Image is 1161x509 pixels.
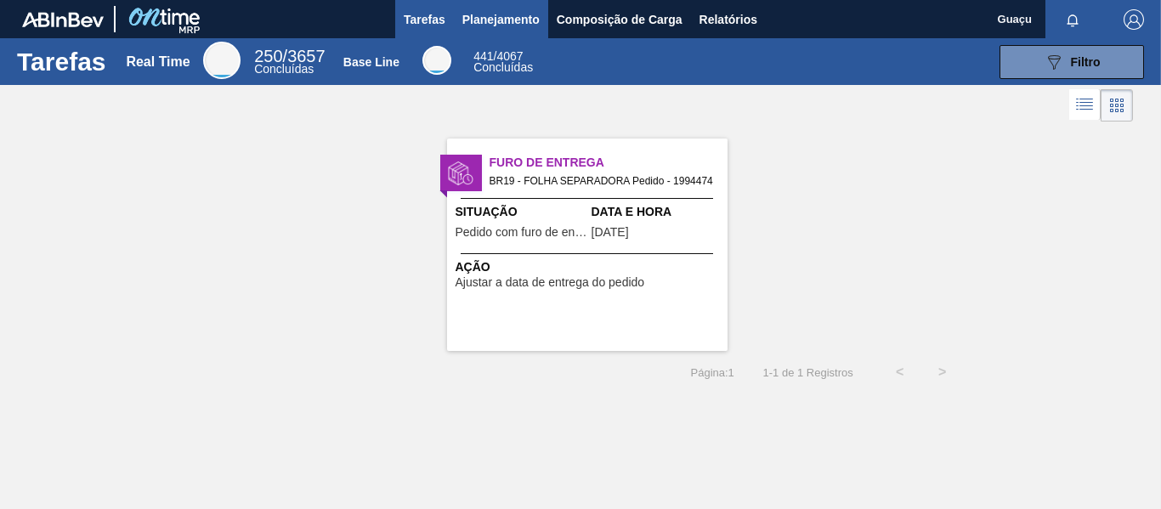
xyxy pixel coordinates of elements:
[456,258,723,276] span: Ação
[921,351,964,393] button: >
[1124,9,1144,30] img: Logout
[490,172,714,190] span: BR19 - FOLHA SEPARADORA Pedido - 1994474
[203,42,241,79] div: Real Time
[1045,8,1100,31] button: Notificações
[557,9,682,30] span: Composição de Carga
[254,49,325,75] div: Real Time
[456,276,645,289] span: Ajustar a data de entrega do pedido
[254,62,314,76] span: Concluídas
[17,52,106,71] h1: Tarefas
[404,9,445,30] span: Tarefas
[462,9,540,30] span: Planejamento
[699,9,757,30] span: Relatórios
[1069,89,1101,122] div: Visão em Lista
[473,60,533,74] span: Concluídas
[473,49,493,63] span: 441
[456,226,587,239] span: Pedido com furo de entrega
[592,203,723,221] span: Data e Hora
[126,54,190,70] div: Real Time
[490,154,728,172] span: Furo de Entrega
[691,366,734,379] span: Página : 1
[473,49,523,63] span: / 4067
[1101,89,1133,122] div: Visão em Cards
[1000,45,1144,79] button: Filtro
[473,51,533,73] div: Base Line
[760,366,853,379] span: 1 - 1 de 1 Registros
[592,226,629,239] span: 31/08/2025,
[254,47,282,65] span: 250
[879,351,921,393] button: <
[456,203,587,221] span: Situação
[22,12,104,27] img: TNhmsLtSVTkK8tSr43FrP2fwEKptu5GPRR3wAAAABJRU5ErkJggg==
[448,161,473,186] img: status
[343,55,399,69] div: Base Line
[254,47,325,65] span: / 3657
[1071,55,1101,69] span: Filtro
[422,46,451,75] div: Base Line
